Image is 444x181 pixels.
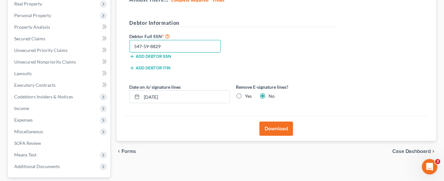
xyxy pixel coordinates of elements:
span: Additional Documents [14,164,60,169]
h5: Debtor Information [130,19,336,27]
span: Property Analysis [14,24,50,30]
span: SOFA Review [14,140,41,146]
span: Executory Contracts [14,82,56,88]
span: Codebtors Insiders & Notices [14,94,73,99]
label: Remove E-signature lines? [236,84,336,90]
label: Date on /s/ signature lines [130,84,181,90]
a: SOFA Review [9,137,110,149]
a: Unsecured Nonpriority Claims [9,56,110,68]
span: Expenses [14,117,33,123]
a: Secured Claims [9,33,110,45]
button: chevron_left Forms [117,149,145,154]
span: Real Property [14,1,42,6]
span: Personal Property [14,13,51,18]
span: Miscellaneous [14,129,43,134]
button: Add debtor SSN [130,54,171,59]
a: Unsecured Priority Claims [9,45,110,56]
span: Unsecured Priority Claims [14,47,68,53]
input: MM/DD/YYYY [142,91,229,103]
label: No [269,93,275,99]
span: Lawsuits [14,71,32,76]
label: Yes [245,93,252,99]
i: chevron_right [431,149,436,154]
span: Case Dashboard [392,149,431,154]
span: Forms [122,149,136,154]
iframe: Intercom live chat [422,159,438,175]
button: Download [259,122,293,136]
i: chevron_left [117,149,122,154]
a: Case Dashboard chevron_right [392,149,436,154]
span: Means Test [14,152,37,157]
a: Lawsuits [9,68,110,79]
label: Debtor Full SSN [126,32,233,40]
span: 3 [435,159,440,164]
button: Add debtor ITIN [130,65,171,71]
a: Property Analysis [9,21,110,33]
input: XXX-XX-XXXX [130,40,221,53]
span: Income [14,106,29,111]
span: Unsecured Nonpriority Claims [14,59,76,65]
a: Executory Contracts [9,79,110,91]
span: Secured Claims [14,36,45,41]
